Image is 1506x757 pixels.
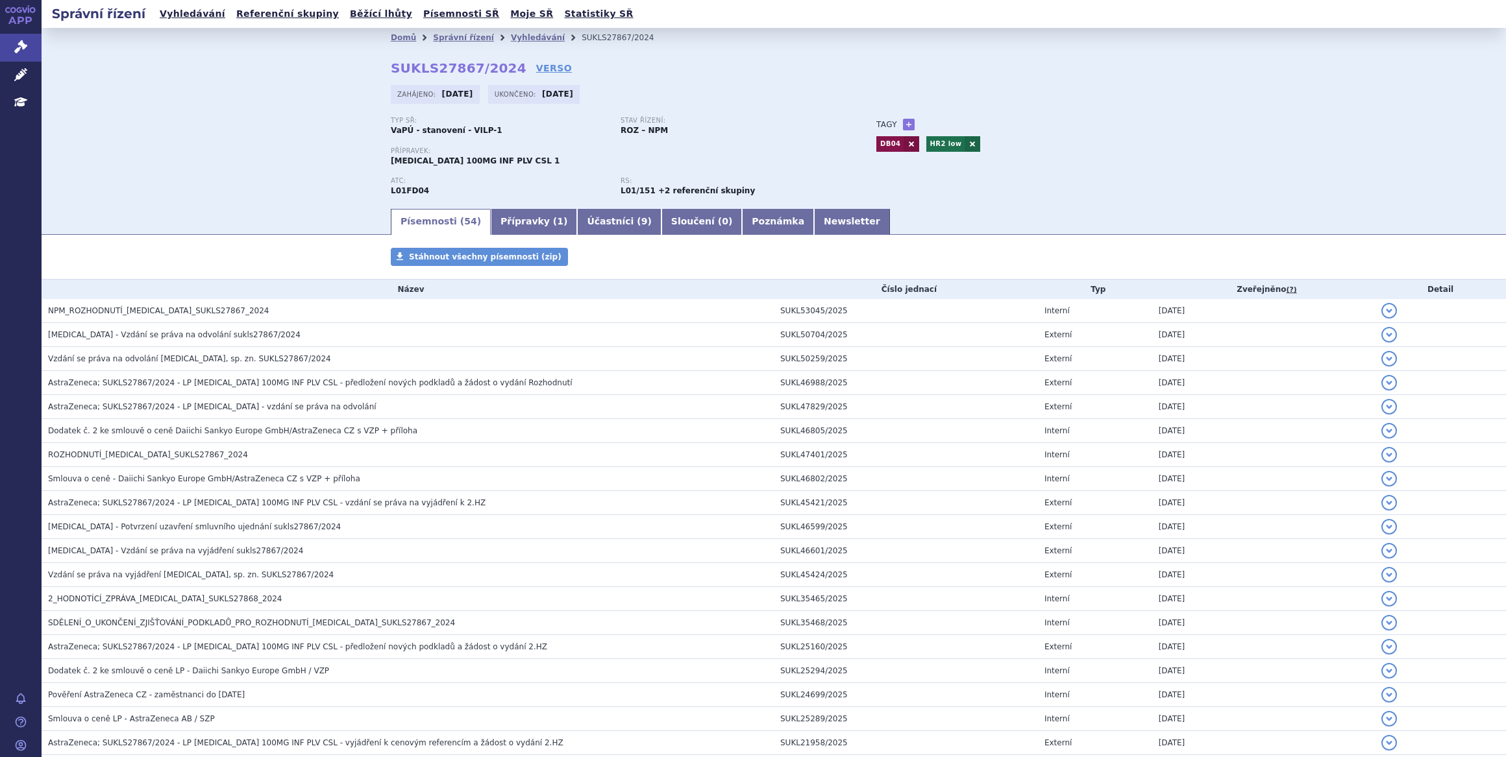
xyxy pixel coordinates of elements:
[1381,351,1397,366] button: detail
[1381,567,1397,583] button: detail
[1152,371,1375,395] td: [DATE]
[1381,399,1397,415] button: detail
[774,371,1038,395] td: SUKL46988/2025
[774,443,1038,467] td: SUKL47401/2025
[926,136,965,152] a: HR2 low
[774,323,1038,347] td: SUKL50704/2025
[1381,519,1397,535] button: detail
[1381,495,1397,511] button: detail
[48,450,248,459] span: ROZHODNUTÍ_ENHERTU_SUKLS27867_2024
[774,347,1038,371] td: SUKL50259/2025
[582,28,671,47] li: SUKLS27867/2024
[1044,354,1072,363] span: Externí
[774,683,1038,707] td: SUKL24699/2025
[1381,471,1397,487] button: detail
[542,90,573,99] strong: [DATE]
[391,33,416,42] a: Domů
[722,216,728,226] span: 0
[1044,402,1072,411] span: Externí
[577,209,661,235] a: Účastníci (9)
[1152,515,1375,539] td: [DATE]
[397,89,438,99] span: Zahájeno:
[1044,498,1072,507] span: Externí
[774,491,1038,515] td: SUKL45421/2025
[48,378,573,387] span: AstraZeneca; SUKLS27867/2024 - LP ENHERTU 100MG INF PLV CSL - předložení nových podkladů a žádost...
[1152,280,1375,299] th: Zveřejněno
[621,117,837,125] p: Stav řízení:
[1381,663,1397,679] button: detail
[1152,587,1375,611] td: [DATE]
[1152,611,1375,635] td: [DATE]
[661,209,742,235] a: Sloučení (0)
[742,209,814,235] a: Poznámka
[774,515,1038,539] td: SUKL46599/2025
[42,280,774,299] th: Název
[560,5,637,23] a: Statistiky SŘ
[621,126,668,135] strong: ROZ – NPM
[1044,306,1070,315] span: Interní
[391,248,568,266] a: Stáhnout všechny písemnosti (zip)
[464,216,476,226] span: 54
[1152,491,1375,515] td: [DATE]
[391,147,850,155] p: Přípravek:
[391,60,526,76] strong: SUKLS27867/2024
[774,395,1038,419] td: SUKL47829/2025
[391,156,560,165] span: [MEDICAL_DATA] 100MG INF PLV CSL 1
[774,467,1038,491] td: SUKL46802/2025
[774,299,1038,323] td: SUKL53045/2025
[506,5,557,23] a: Moje SŘ
[1381,543,1397,559] button: detail
[774,611,1038,635] td: SUKL35468/2025
[1152,419,1375,443] td: [DATE]
[1044,738,1072,747] span: Externí
[1152,563,1375,587] td: [DATE]
[1152,539,1375,563] td: [DATE]
[1044,546,1072,555] span: Externí
[433,33,494,42] a: Správní řízení
[48,306,269,315] span: NPM_ROZHODNUTÍ_ENHERTU_SUKLS27867_2024
[391,209,491,235] a: Písemnosti (54)
[1152,395,1375,419] td: [DATE]
[1044,594,1070,603] span: Interní
[774,731,1038,755] td: SUKL21958/2025
[156,5,229,23] a: Vyhledávání
[48,714,215,723] span: Smlouva o ceně LP - AstraZeneca AB / SZP
[1044,714,1070,723] span: Interní
[48,594,282,603] span: 2_HODNOTÍCÍ_ZPRÁVA_ENHERTU_SUKLS27868_2024
[1044,378,1072,387] span: Externí
[621,177,837,185] p: RS:
[495,89,539,99] span: Ukončeno:
[1152,659,1375,683] td: [DATE]
[1152,467,1375,491] td: [DATE]
[621,186,656,195] strong: trastuzumab deruxtekan
[48,354,331,363] span: Vzdání se práva na odvolání ENHERTU, sp. zn. SUKLS27867/2024
[1381,327,1397,342] button: detail
[42,5,156,23] h2: Správní řízení
[1381,591,1397,607] button: detail
[1044,450,1070,459] span: Interní
[641,216,648,226] span: 9
[1044,666,1070,675] span: Interní
[48,426,417,435] span: Dodatek č. 2 ke smlouvě o ceně Daiichi Sankyo Europe GmbH/AstraZeneca CZ s VZP + příloha
[511,33,565,42] a: Vyhledávání
[48,666,329,675] span: Dodatek č. 2 ke smlouvě o ceně LP - Daiichi Sankyo Europe GmbH / VZP
[48,738,563,747] span: AstraZeneca; SUKLS27867/2024 - LP ENHERTU 100MG INF PLV CSL - vyjádření k cenovým referencím a žá...
[1044,690,1070,699] span: Interní
[346,5,416,23] a: Běžící lhůty
[774,539,1038,563] td: SUKL46601/2025
[48,474,360,483] span: Smlouva o ceně - Daiichi Sankyo Europe GmbH/AstraZeneca CZ s VZP + příloha
[1375,280,1506,299] th: Detail
[774,563,1038,587] td: SUKL45424/2025
[48,690,245,699] span: Pověření AstraZeneca CZ - zaměstnanci do 31.12.2025
[48,570,334,579] span: Vzdání se práva na vyjádření ENHERTU, sp. zn. SUKLS27867/2024
[774,587,1038,611] td: SUKL35465/2025
[1152,299,1375,323] td: [DATE]
[391,126,502,135] strong: VaPÚ - stanovení - VILP-1
[876,136,904,152] a: DB04
[1044,570,1072,579] span: Externí
[491,209,577,235] a: Přípravky (1)
[391,186,429,195] strong: TRASTUZUMAB DERUXTEKAN
[774,280,1038,299] th: Číslo jednací
[1381,447,1397,463] button: detail
[1381,375,1397,391] button: detail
